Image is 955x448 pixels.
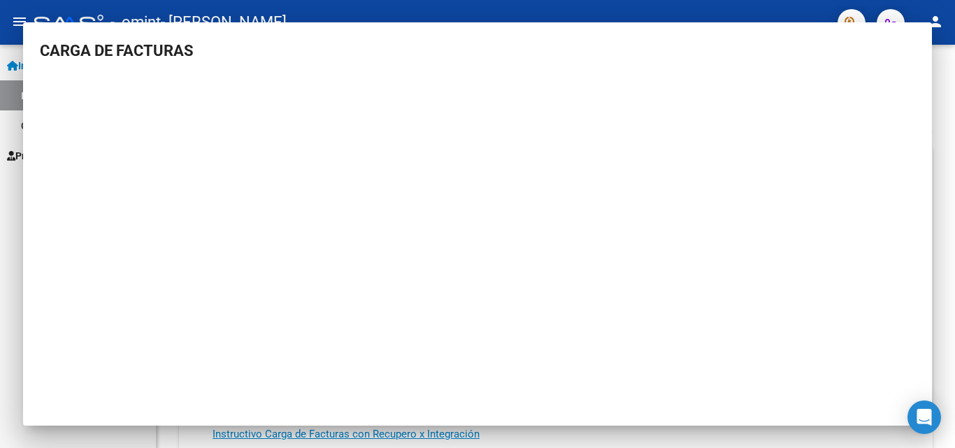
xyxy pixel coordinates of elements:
span: - [PERSON_NAME] [161,7,287,38]
mat-icon: person [927,13,944,30]
span: Prestadores / Proveedores [7,148,134,164]
div: Open Intercom Messenger [907,400,941,434]
h3: CARGA DE FACTURAS [40,39,915,62]
a: Instructivo Carga de Facturas con Recupero x Integración [213,428,480,440]
span: - omint [110,7,161,38]
mat-icon: menu [11,13,28,30]
span: Inicio [7,58,43,73]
